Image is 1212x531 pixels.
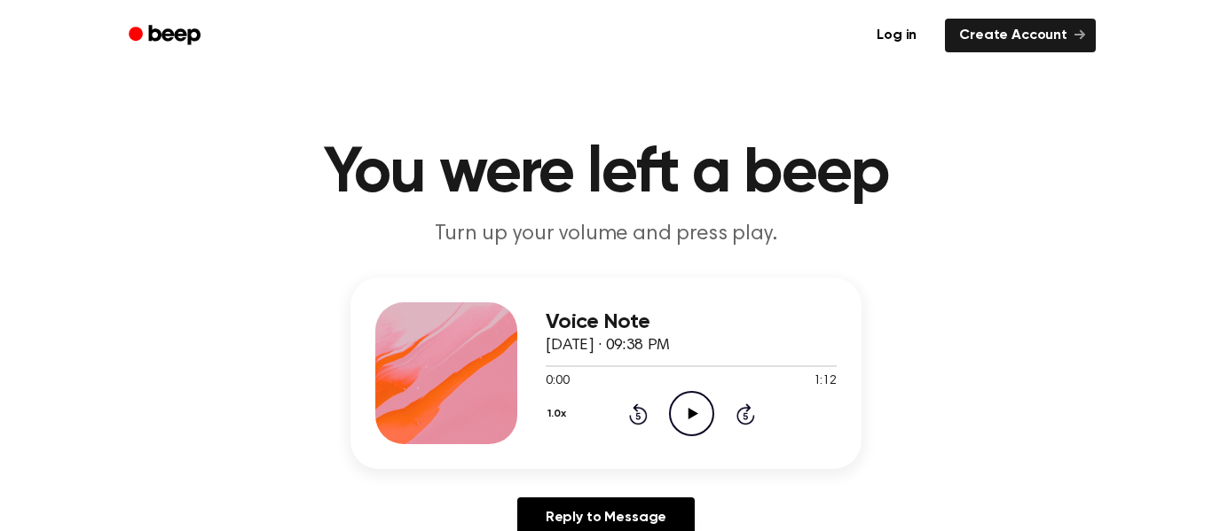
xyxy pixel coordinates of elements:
a: Create Account [945,19,1096,52]
a: Beep [116,19,216,53]
button: 1.0x [546,399,572,429]
h1: You were left a beep [152,142,1060,206]
h3: Voice Note [546,310,837,334]
span: [DATE] · 09:38 PM [546,338,670,354]
span: 1:12 [814,372,837,391]
p: Turn up your volume and press play. [265,220,947,249]
span: 0:00 [546,372,569,391]
a: Log in [859,15,934,56]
